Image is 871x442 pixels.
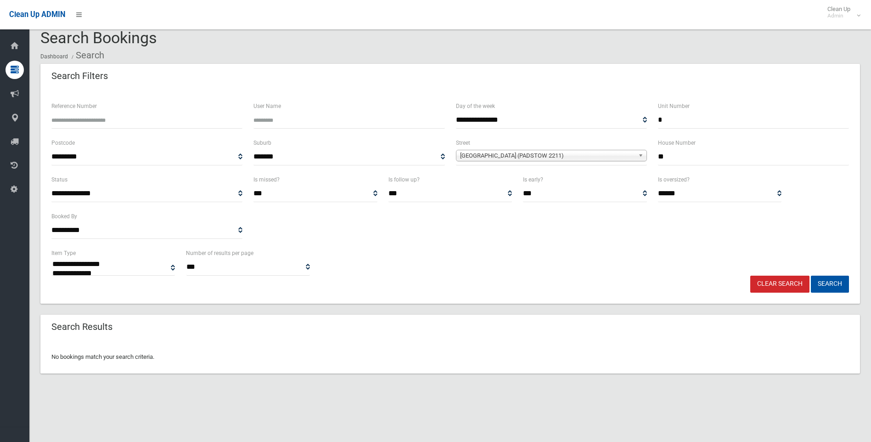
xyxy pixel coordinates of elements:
label: Is follow up? [388,175,420,185]
li: Search [69,47,104,64]
label: Booked By [51,211,77,221]
label: Suburb [253,138,271,148]
span: Search Bookings [40,28,157,47]
label: Unit Number [658,101,690,111]
label: Day of the week [456,101,495,111]
label: Postcode [51,138,75,148]
label: Is oversized? [658,175,690,185]
span: Clean Up ADMIN [9,10,65,19]
div: No bookings match your search criteria. [40,340,860,374]
label: Item Type [51,248,76,258]
button: Search [811,276,849,293]
label: Street [456,138,470,148]
label: Is early? [523,175,543,185]
label: House Number [658,138,696,148]
label: Reference Number [51,101,97,111]
span: [GEOGRAPHIC_DATA] (PADSTOW 2211) [460,150,635,161]
label: Is missed? [253,175,280,185]
header: Search Filters [40,67,119,85]
label: Status [51,175,67,185]
small: Admin [827,12,850,19]
label: User Name [253,101,281,111]
header: Search Results [40,318,124,336]
span: Clean Up [823,6,860,19]
a: Clear Search [750,276,809,293]
a: Dashboard [40,53,68,60]
label: Number of results per page [186,248,253,258]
